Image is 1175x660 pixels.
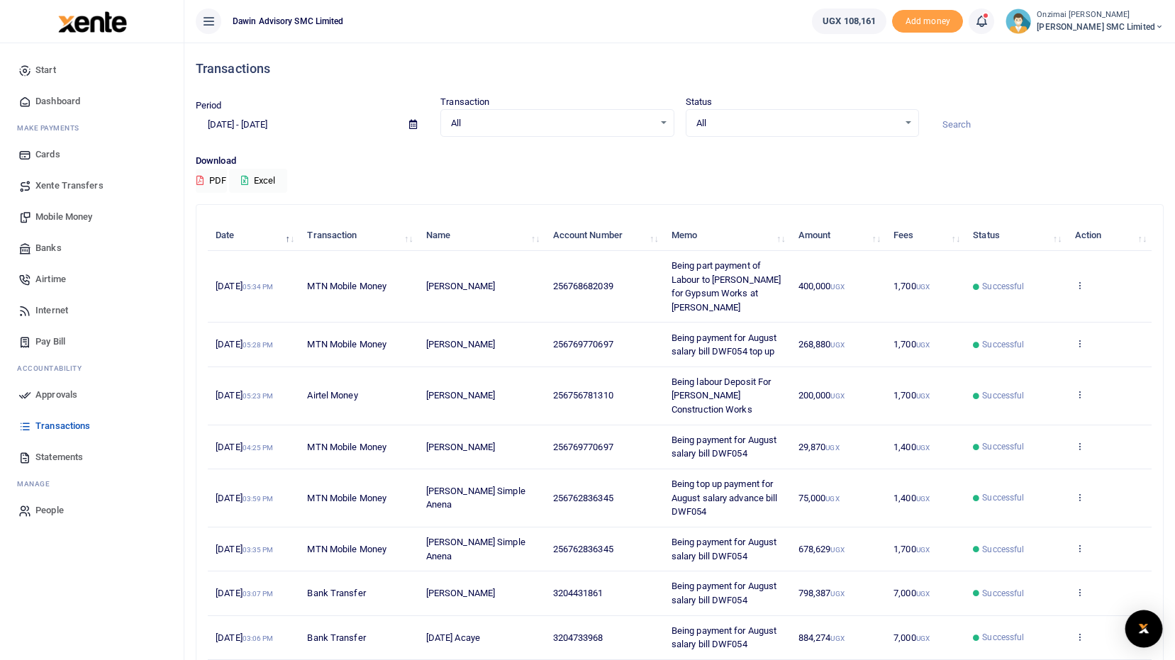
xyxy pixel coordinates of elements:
span: Being payment for August salary bill DWF054 [672,435,776,459]
a: Airtime [11,264,172,295]
span: Bank Transfer [307,632,365,643]
span: Successful [982,280,1024,293]
span: 268,880 [798,339,845,349]
span: Approvals [35,388,77,402]
span: 75,000 [798,493,840,503]
small: UGX [916,495,930,503]
span: Being labour Deposit For [PERSON_NAME] Construction Works [672,376,771,415]
span: [PERSON_NAME] Simple Anena [426,537,525,561]
span: 7,000 [893,632,930,643]
th: Memo: activate to sort column ascending [664,220,791,251]
span: [PERSON_NAME] Simple Anena [426,486,525,510]
a: UGX 108,161 [812,9,886,34]
span: Successful [982,389,1024,402]
a: Banks [11,233,172,264]
small: 05:23 PM [243,392,274,400]
small: UGX [830,590,844,598]
th: Date: activate to sort column descending [208,220,299,251]
span: [PERSON_NAME] [426,281,495,291]
a: logo-small logo-large logo-large [57,16,127,26]
button: Excel [229,169,287,193]
span: Cards [35,147,60,162]
span: 256762836345 [553,544,613,554]
a: People [11,495,172,526]
span: Successful [982,543,1024,556]
a: Xente Transfers [11,170,172,201]
small: UGX [830,634,844,642]
small: 03:35 PM [243,546,274,554]
input: select period [196,113,398,137]
span: [DATE] [216,493,273,503]
span: [DATE] [216,281,273,291]
span: Transactions [35,419,90,433]
span: 1,700 [893,281,930,291]
span: MTN Mobile Money [307,544,386,554]
span: 884,274 [798,632,845,643]
span: [PERSON_NAME] [426,588,495,598]
span: [DATE] [216,632,273,643]
small: UGX [830,341,844,349]
a: Transactions [11,410,172,442]
span: 3204733968 [553,632,603,643]
a: Approvals [11,379,172,410]
th: Amount: activate to sort column ascending [791,220,886,251]
small: 03:07 PM [243,590,274,598]
span: Start [35,63,56,77]
small: UGX [916,634,930,642]
span: [DATE] [216,339,273,349]
img: logo-large [58,11,127,33]
a: profile-user Onzimai [PERSON_NAME] [PERSON_NAME] SMC Limited [1006,9,1164,34]
span: Being payment for August salary bill DWF054 top up [672,332,776,357]
span: [DATE] Acaye [426,632,480,643]
span: Successful [982,491,1024,504]
span: Airtime [35,272,66,286]
span: Statements [35,450,83,464]
span: Mobile Money [35,210,92,224]
small: 04:25 PM [243,444,274,452]
span: 256769770697 [553,339,613,349]
small: UGX [830,546,844,554]
small: 03:06 PM [243,634,274,642]
small: 05:34 PM [243,283,274,291]
span: 1,400 [893,493,930,503]
span: [PERSON_NAME] [426,390,495,401]
span: Dawin Advisory SMC Limited [227,15,350,28]
span: 3204431861 [553,588,603,598]
small: UGX [916,392,930,400]
span: All [451,116,653,130]
span: 400,000 [798,281,845,291]
span: MTN Mobile Money [307,442,386,452]
span: Being payment for August salary bill DWF054 [672,581,776,605]
a: Statements [11,442,172,473]
small: UGX [830,283,844,291]
a: Dashboard [11,86,172,117]
a: Internet [11,295,172,326]
span: Successful [982,631,1024,644]
small: UGX [916,341,930,349]
span: Being top up payment for August salary advance bill DWF054 [672,479,778,517]
li: Toup your wallet [892,10,963,33]
span: [PERSON_NAME] [426,442,495,452]
span: 200,000 [798,390,845,401]
span: 1,700 [893,544,930,554]
th: Transaction: activate to sort column ascending [299,220,418,251]
button: PDF [196,169,227,193]
span: [DATE] [216,588,273,598]
span: UGX 108,161 [823,14,876,28]
span: Xente Transfers [35,179,104,193]
span: [DATE] [216,544,273,554]
span: Banks [35,241,62,255]
small: 03:59 PM [243,495,274,503]
span: All [696,116,898,130]
small: UGX [830,392,844,400]
span: countability [28,364,82,372]
div: Open Intercom Messenger [1125,610,1163,648]
li: Ac [11,357,172,379]
a: Start [11,55,172,86]
p: Download [196,154,1164,169]
span: 7,000 [893,588,930,598]
small: UGX [916,283,930,291]
a: Cards [11,139,172,170]
span: Add money [892,10,963,33]
input: Search [930,113,1164,137]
